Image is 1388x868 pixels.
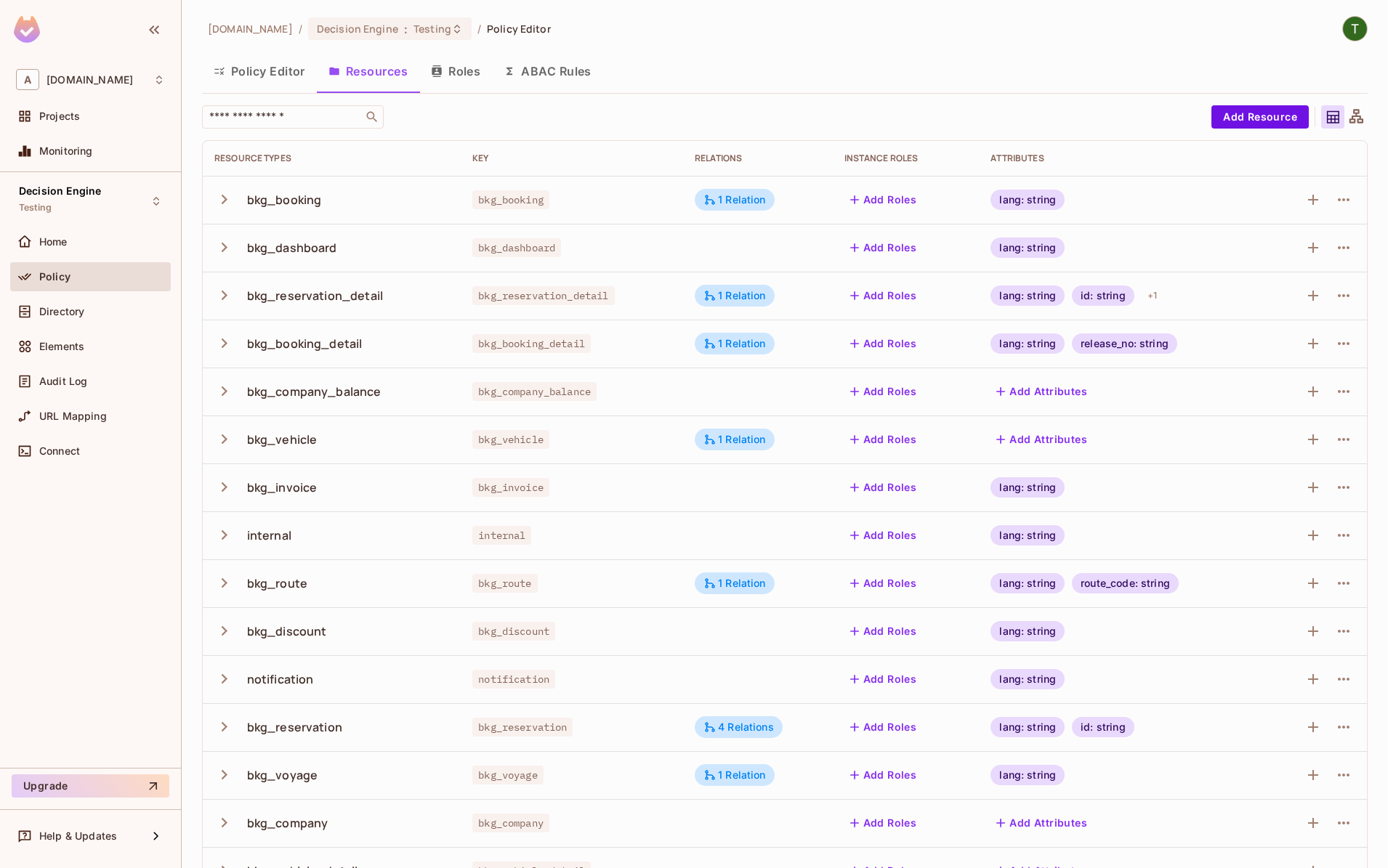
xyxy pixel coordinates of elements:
[990,333,1065,354] div: lang: string
[39,110,80,122] span: Projects
[299,22,302,36] li: /
[1343,17,1367,41] img: Taha ÇEKEN
[844,620,923,643] button: Add Roles
[844,763,923,787] button: Add Roles
[317,53,419,89] button: Resources
[844,153,968,164] div: Instance roles
[39,145,93,157] span: Monitoring
[472,286,614,305] span: bkg_reservation_detail
[990,717,1065,737] div: lang: string
[39,271,70,283] span: Policy
[413,22,451,36] span: Testing
[844,476,923,499] button: Add Roles
[703,577,766,590] div: 1 Relation
[247,240,337,256] div: bkg_dashboard
[990,380,1093,403] button: Add Attributes
[1072,573,1179,593] div: route_code: string
[16,69,39,90] span: A
[703,768,766,782] div: 1 Relation
[1072,717,1134,737] div: id: string
[472,574,537,593] span: bkg_route
[472,382,597,401] span: bkg_company_balance
[844,668,923,691] button: Add Roles
[247,384,382,399] div: bkg_company_balance
[844,380,923,403] button: Add Roles
[844,188,923,211] button: Add Roles
[1142,284,1163,307] div: + 1
[703,337,766,350] div: 1 Relation
[214,153,449,164] div: Resource Types
[990,190,1065,210] div: lang: string
[990,573,1065,593] div: lang: string
[492,53,603,89] button: ABAC Rules
[39,830,117,842] span: Help & Updates
[990,238,1065,258] div: lang: string
[844,572,923,595] button: Add Roles
[247,431,318,447] div: bkg_vehicle
[990,765,1065,785] div: lang: string
[703,289,766,302] div: 1 Relation
[12,774,169,798] button: Upgrade
[472,814,549,832] span: bkg_company
[472,478,549,497] span: bkg_invoice
[844,236,923,259] button: Add Roles
[990,811,1093,835] button: Add Attributes
[990,428,1093,451] button: Add Attributes
[472,718,573,737] span: bkg_reservation
[990,477,1065,498] div: lang: string
[19,185,101,197] span: Decision Engine
[14,16,40,43] img: SReyMgAAAABJRU5ErkJggg==
[39,306,84,317] span: Directory
[39,445,80,457] span: Connect
[247,192,322,208] div: bkg_booking
[247,719,342,735] div: bkg_reservation
[844,428,923,451] button: Add Roles
[695,153,820,164] div: Relations
[247,671,314,687] div: notification
[472,766,544,784] span: bkg_voyage
[487,22,551,36] span: Policy Editor
[844,524,923,547] button: Add Roles
[472,526,531,545] span: internal
[247,336,363,352] div: bkg_booking_detail
[1072,333,1177,354] div: release_no: string
[472,238,561,257] span: bkg_dashboard
[39,341,84,352] span: Elements
[247,767,318,783] div: bkg_voyage
[990,669,1065,689] div: lang: string
[472,190,549,209] span: bkg_booking
[472,153,671,164] div: Key
[247,623,327,639] div: bkg_discount
[844,332,923,355] button: Add Roles
[477,22,481,36] li: /
[1211,105,1309,129] button: Add Resource
[703,721,774,734] div: 4 Relations
[472,334,591,353] span: bkg_booking_detail
[39,376,87,387] span: Audit Log
[47,74,133,86] span: Workspace: abclojistik.com
[844,284,923,307] button: Add Roles
[208,22,293,36] span: the active workspace
[703,193,766,206] div: 1 Relation
[844,811,923,835] button: Add Roles
[247,815,328,831] div: bkg_company
[39,410,107,422] span: URL Mapping
[247,575,307,591] div: bkg_route
[844,715,923,739] button: Add Roles
[247,479,318,495] div: bkg_invoice
[472,430,549,449] span: bkg_vehicle
[472,670,555,689] span: notification
[403,23,408,35] span: :
[990,153,1251,164] div: Attributes
[202,53,317,89] button: Policy Editor
[990,621,1065,641] div: lang: string
[247,288,383,304] div: bkg_reservation_detail
[19,202,52,214] span: Testing
[317,22,398,36] span: Decision Engine
[247,527,291,543] div: internal
[472,622,555,641] span: bkg_discount
[990,525,1065,545] div: lang: string
[990,285,1065,306] div: lang: string
[39,236,68,248] span: Home
[419,53,492,89] button: Roles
